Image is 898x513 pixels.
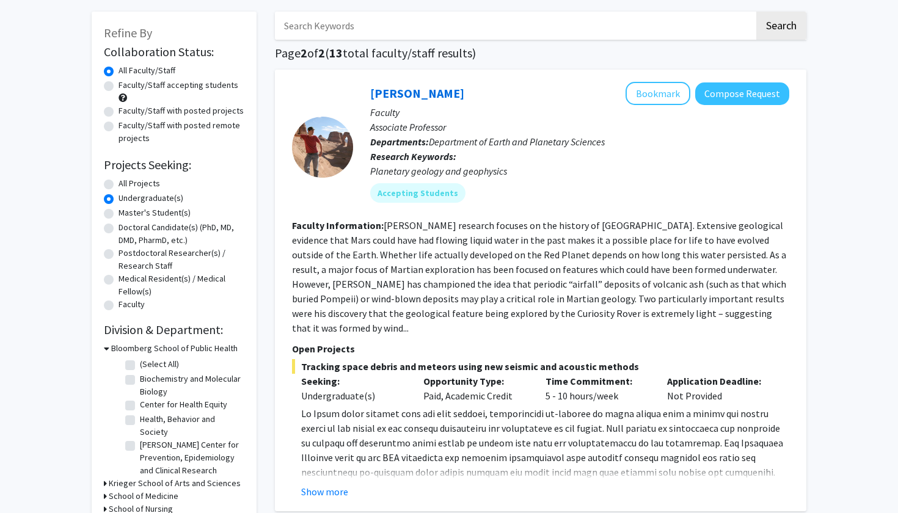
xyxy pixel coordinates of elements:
[119,177,160,190] label: All Projects
[414,374,536,403] div: Paid, Academic Credit
[104,322,244,337] h2: Division & Department:
[423,374,527,388] p: Opportunity Type:
[140,373,241,398] label: Biochemistry and Molecular Biology
[104,158,244,172] h2: Projects Seeking:
[119,206,191,219] label: Master's Student(s)
[292,359,789,374] span: Tracking space debris and meteors using new seismic and acoustic methods
[275,46,806,60] h1: Page of ( total faculty/staff results)
[756,12,806,40] button: Search
[119,192,183,205] label: Undergraduate(s)
[109,490,178,503] h3: School of Medicine
[140,358,179,371] label: (Select All)
[119,64,175,77] label: All Faculty/Staff
[370,183,465,203] mat-chip: Accepting Students
[292,219,384,231] b: Faculty Information:
[9,458,52,504] iframe: Chat
[667,374,771,388] p: Application Deadline:
[370,136,429,148] b: Departments:
[301,388,405,403] div: Undergraduate(s)
[695,82,789,105] button: Compose Request to Kevin Lewis
[658,374,780,403] div: Not Provided
[119,298,145,311] label: Faculty
[292,341,789,356] p: Open Projects
[370,105,789,120] p: Faculty
[140,398,227,411] label: Center for Health Equity
[104,45,244,59] h2: Collaboration Status:
[301,374,405,388] p: Seeking:
[140,413,241,438] label: Health, Behavior and Society
[119,79,238,92] label: Faculty/Staff accepting students
[546,374,649,388] p: Time Commitment:
[329,45,343,60] span: 13
[370,120,789,134] p: Associate Professor
[119,272,244,298] label: Medical Resident(s) / Medical Fellow(s)
[429,136,605,148] span: Department of Earth and Planetary Sciences
[370,164,789,178] div: Planetary geology and geophysics
[119,119,244,145] label: Faculty/Staff with posted remote projects
[275,12,754,40] input: Search Keywords
[109,477,241,490] h3: Krieger School of Arts and Sciences
[292,219,786,334] fg-read-more: [PERSON_NAME] research focuses on the history of [GEOGRAPHIC_DATA]. Extensive geological evidence...
[104,25,152,40] span: Refine By
[111,342,238,355] h3: Bloomberg School of Public Health
[119,104,244,117] label: Faculty/Staff with posted projects
[140,438,241,477] label: [PERSON_NAME] Center for Prevention, Epidemiology and Clinical Research
[370,85,464,101] a: [PERSON_NAME]
[119,221,244,247] label: Doctoral Candidate(s) (PhD, MD, DMD, PharmD, etc.)
[301,45,307,60] span: 2
[536,374,659,403] div: 5 - 10 hours/week
[119,247,244,272] label: Postdoctoral Researcher(s) / Research Staff
[626,82,690,105] button: Add Kevin Lewis to Bookmarks
[301,484,348,499] button: Show more
[318,45,325,60] span: 2
[370,150,456,162] b: Research Keywords:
